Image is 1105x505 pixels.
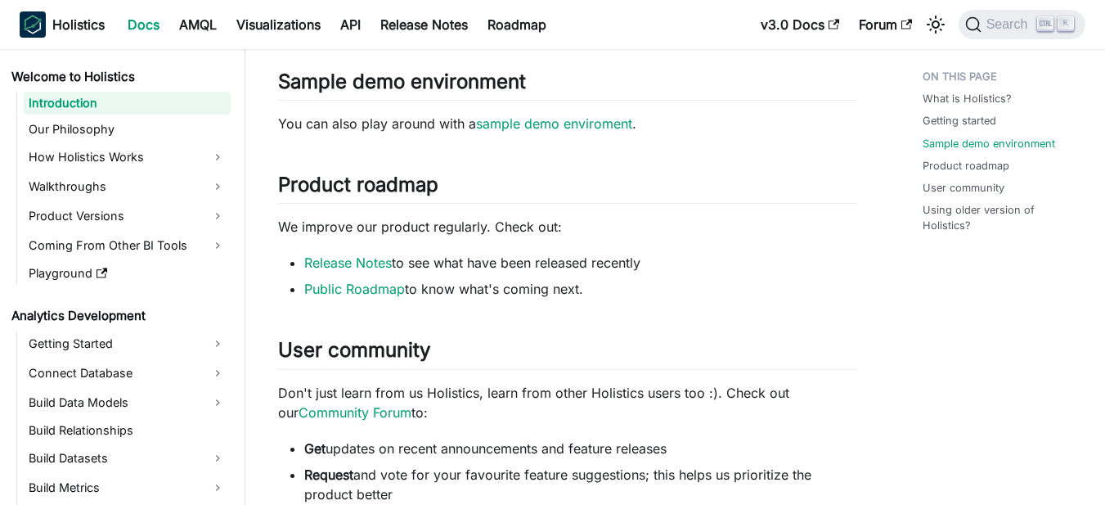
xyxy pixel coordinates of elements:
strong: Get [304,440,326,457]
a: Welcome to Holistics [7,65,231,88]
p: You can also play around with a . [278,114,857,133]
b: Holistics [52,15,105,34]
a: Build Data Models [24,390,231,416]
p: Don't just learn from us Holistics, learn from other Holistics users too :). Check out our to: [278,383,857,422]
a: Our Philosophy [24,118,231,141]
button: Switch between dark and light mode (currently light mode) [923,11,949,38]
a: Walkthroughs [24,174,231,200]
a: Roadmap [478,11,556,38]
a: User community [923,180,1004,196]
a: Community Forum [299,404,411,421]
a: Product Versions [24,203,231,229]
a: HolisticsHolistics [20,11,105,38]
a: Product roadmap [923,158,1009,174]
li: to know what's coming next. [304,279,857,299]
a: Introduction [24,92,231,115]
p: We improve our product regularly. Check out: [278,217,857,237]
kbd: K [1058,16,1074,31]
a: sample demo enviroment [476,115,632,132]
a: How Holistics Works [24,144,231,170]
a: Release Notes [371,11,478,38]
h2: Sample demo environment [278,70,857,101]
a: Build Datasets [24,445,231,471]
a: Release Notes [304,255,392,271]
a: API [330,11,371,38]
li: updates on recent announcements and feature releases [304,439,857,458]
h2: Product roadmap [278,173,857,204]
a: Analytics Development [7,304,231,327]
a: Playground [24,262,231,285]
a: Visualizations [227,11,330,38]
li: to see what have been released recently [304,253,857,273]
a: What is Holistics? [923,91,1012,106]
a: Build Metrics [24,475,231,501]
a: Coming From Other BI Tools [24,232,231,259]
a: Public Roadmap [304,281,405,297]
a: AMQL [169,11,227,38]
button: Search (Ctrl+K) [959,10,1085,39]
a: Getting started [923,113,996,129]
a: Connect Database [24,360,231,386]
a: Docs [118,11,169,38]
h2: User community [278,338,857,369]
span: Search [981,17,1038,32]
a: Using older version of Holistics? [923,202,1079,233]
a: Forum [849,11,922,38]
img: Holistics [20,11,46,38]
a: Getting Started [24,331,231,357]
li: and vote for your favourite feature suggestions; this helps us prioritize the product better [304,465,857,504]
a: Build Relationships [24,419,231,442]
a: v3.0 Docs [751,11,849,38]
strong: Request [304,467,353,483]
a: Sample demo environment [923,136,1055,151]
